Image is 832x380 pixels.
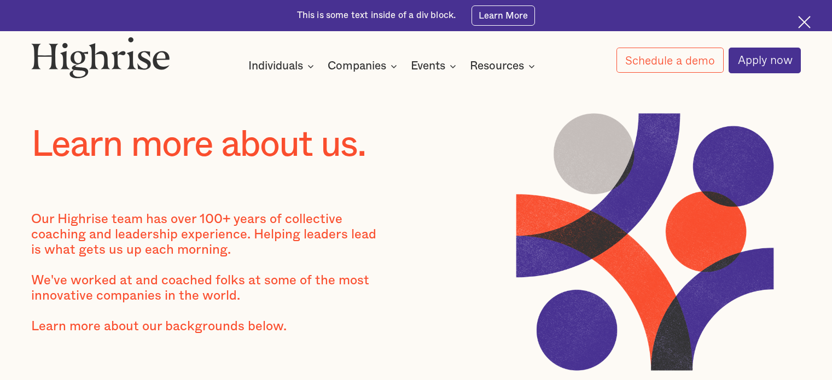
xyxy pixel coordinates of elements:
[470,60,538,73] div: Resources
[31,37,170,79] img: Highrise logo
[472,5,536,25] a: Learn More
[470,60,524,73] div: Resources
[297,9,456,22] div: This is some text inside of a div block.
[248,60,317,73] div: Individuals
[411,60,459,73] div: Events
[31,212,385,349] div: Our Highrise team has over 100+ years of collective coaching and leadership experience. Helping l...
[248,60,303,73] div: Individuals
[328,60,400,73] div: Companies
[328,60,386,73] div: Companies
[729,48,801,73] a: Apply now
[616,48,724,73] a: Schedule a demo
[798,16,811,28] img: Cross icon
[31,125,416,165] h1: Learn more about us.
[411,60,445,73] div: Events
